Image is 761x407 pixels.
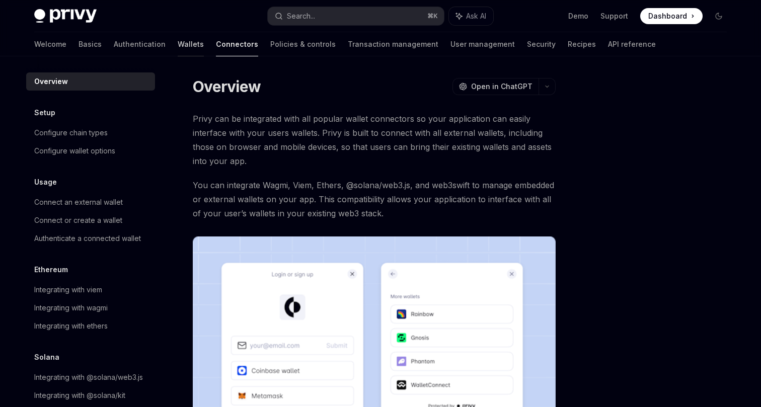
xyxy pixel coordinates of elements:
span: Open in ChatGPT [471,82,532,92]
a: Wallets [178,32,204,56]
a: Integrating with @solana/web3.js [26,368,155,386]
a: Dashboard [640,8,703,24]
div: Overview [34,75,68,88]
a: Integrating with wagmi [26,299,155,317]
a: Demo [568,11,588,21]
a: Connect an external wallet [26,193,155,211]
div: Connect or create a wallet [34,214,122,226]
button: Search...⌘K [268,7,444,25]
a: Security [527,32,556,56]
a: Configure chain types [26,124,155,142]
a: API reference [608,32,656,56]
button: Open in ChatGPT [452,78,539,95]
h5: Solana [34,351,59,363]
h5: Setup [34,107,55,119]
div: Configure wallet options [34,145,115,157]
div: Search... [287,10,315,22]
h5: Usage [34,176,57,188]
a: Transaction management [348,32,438,56]
span: You can integrate Wagmi, Viem, Ethers, @solana/web3.js, and web3swift to manage embedded or exter... [193,178,556,220]
button: Ask AI [449,7,493,25]
a: Support [600,11,628,21]
a: User management [450,32,515,56]
a: Recipes [568,32,596,56]
div: Authenticate a connected wallet [34,232,141,245]
div: Integrating with @solana/kit [34,389,125,401]
span: Dashboard [648,11,687,21]
img: dark logo [34,9,97,23]
button: Toggle dark mode [711,8,727,24]
a: Authentication [114,32,166,56]
a: Authenticate a connected wallet [26,229,155,248]
a: Integrating with @solana/kit [26,386,155,404]
div: Integrating with viem [34,284,102,296]
a: Connectors [216,32,258,56]
div: Integrating with @solana/web3.js [34,371,143,383]
span: Privy can be integrated with all popular wallet connectors so your application can easily interfa... [193,112,556,168]
a: Integrating with ethers [26,317,155,335]
a: Configure wallet options [26,142,155,160]
span: ⌘ K [427,12,438,20]
div: Integrating with wagmi [34,302,108,314]
a: Policies & controls [270,32,336,56]
a: Integrating with viem [26,281,155,299]
a: Connect or create a wallet [26,211,155,229]
a: Welcome [34,32,66,56]
div: Integrating with ethers [34,320,108,332]
span: Ask AI [466,11,486,21]
a: Basics [79,32,102,56]
div: Configure chain types [34,127,108,139]
h1: Overview [193,77,261,96]
a: Overview [26,72,155,91]
h5: Ethereum [34,264,68,276]
div: Connect an external wallet [34,196,123,208]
